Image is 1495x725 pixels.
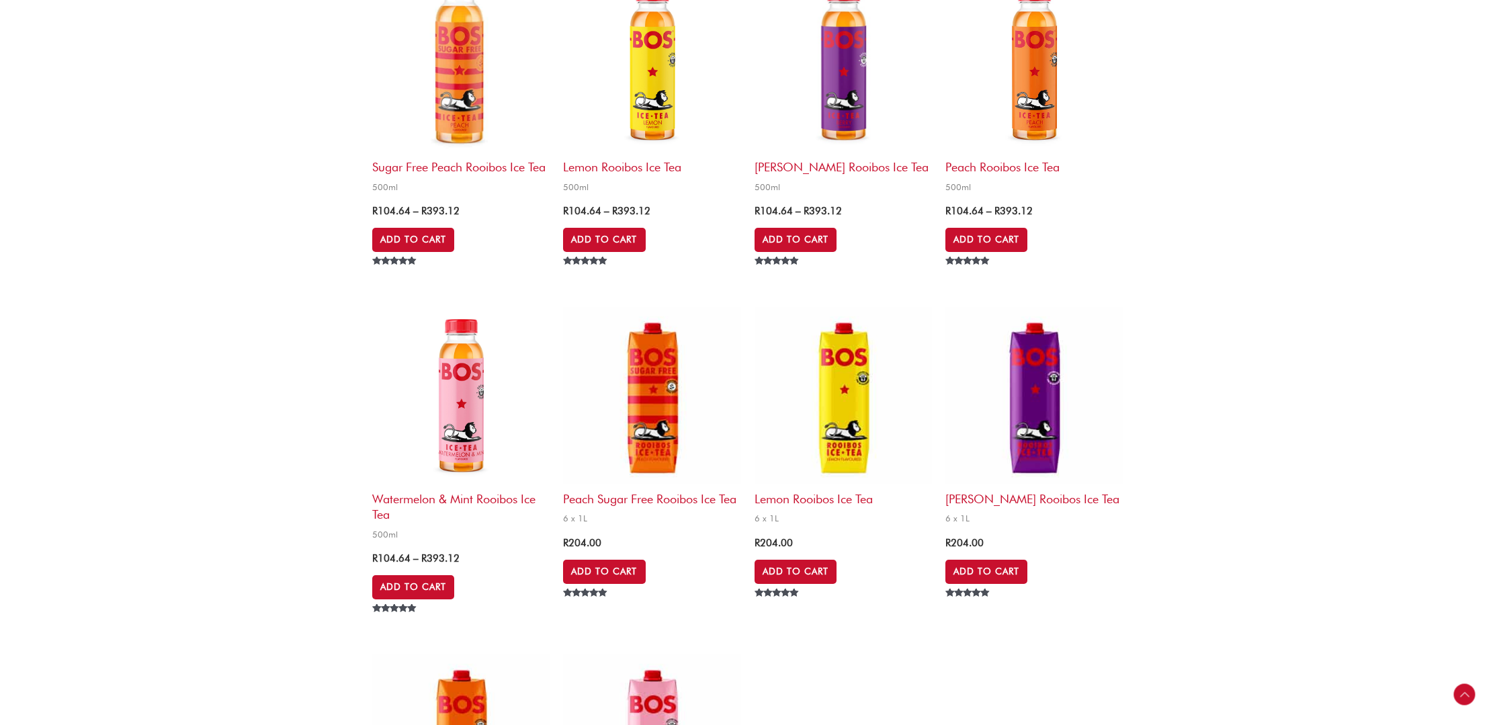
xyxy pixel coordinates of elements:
[563,537,568,549] span: R
[563,205,601,217] bdi: 104.64
[563,537,601,549] bdi: 204.00
[563,307,740,529] a: Peach Sugar Free Rooibos Ice Tea6 x 1L
[755,257,801,296] span: Rated out of 5
[994,205,1033,217] bdi: 393.12
[945,228,1027,252] a: Select options for “Peach Rooibos Ice Tea”
[804,205,809,217] span: R
[563,205,568,217] span: R
[372,307,550,484] img: Watermelon & Mint Rooibos Ice Tea
[945,153,1123,175] h2: Peach Rooibos Ice Tea
[755,205,760,217] span: R
[986,205,992,217] span: –
[413,552,419,564] span: –
[372,181,550,193] span: 500ml
[945,484,1123,507] h2: [PERSON_NAME] Rooibos Ice Tea
[945,181,1123,193] span: 500ml
[755,153,932,175] h2: [PERSON_NAME] Rooibos Ice Tea
[612,205,650,217] bdi: 393.12
[945,537,951,549] span: R
[372,307,550,544] a: Watermelon & Mint Rooibos Ice Tea500ml
[421,205,460,217] bdi: 393.12
[563,257,609,296] span: Rated out of 5
[755,537,793,549] bdi: 204.00
[413,205,419,217] span: –
[563,181,740,193] span: 500ml
[804,205,842,217] bdi: 393.12
[372,552,411,564] bdi: 104.64
[372,205,411,217] bdi: 104.64
[755,205,793,217] bdi: 104.64
[994,205,1000,217] span: R
[563,589,609,628] span: Rated out of 5
[604,205,609,217] span: –
[563,560,645,584] a: Add to cart: “Peach Sugar Free Rooibos Ice Tea”
[755,484,932,507] h2: Lemon Rooibos Ice Tea
[755,589,801,628] span: Rated out of 5
[945,257,992,296] span: Rated out of 5
[372,205,378,217] span: R
[945,205,984,217] bdi: 104.64
[372,529,550,540] span: 500ml
[945,307,1123,484] img: Berry Rooibos Ice Tea
[563,153,740,175] h2: Lemon Rooibos Ice Tea
[945,513,1123,524] span: 6 x 1L
[945,589,992,628] span: Rated out of 5
[421,205,427,217] span: R
[421,552,427,564] span: R
[796,205,801,217] span: –
[945,537,984,549] bdi: 204.00
[755,228,837,252] a: Select options for “Berry Rooibos Ice Tea”
[755,537,760,549] span: R
[421,552,460,564] bdi: 393.12
[372,575,454,599] a: Select options for “Watermelon & Mint Rooibos Ice Tea”
[372,604,419,643] span: Rated out of 5
[372,228,454,252] a: Select options for “Sugar Free Peach Rooibos Ice Tea”
[755,181,932,193] span: 500ml
[612,205,617,217] span: R
[755,307,932,529] a: Lemon Rooibos Ice Tea6 x 1L
[563,228,645,252] a: Select options for “Lemon Rooibos Ice Tea”
[945,205,951,217] span: R
[755,307,932,484] img: Lemon Rooibos Ice Tea
[563,307,740,484] img: Peach Sugar Free Rooibos Ice Tea
[372,153,550,175] h2: Sugar Free Peach Rooibos Ice Tea
[945,307,1123,529] a: [PERSON_NAME] Rooibos Ice Tea6 x 1L
[755,560,837,584] a: Add to cart: “Lemon Rooibos Ice Tea”
[372,257,419,296] span: Rated out of 5
[945,560,1027,584] a: Add to cart: “Berry Rooibos Ice Tea”
[563,484,740,507] h2: Peach Sugar Free Rooibos Ice Tea
[372,484,550,523] h2: Watermelon & Mint Rooibos Ice Tea
[755,513,932,524] span: 6 x 1L
[563,513,740,524] span: 6 x 1L
[372,552,378,564] span: R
